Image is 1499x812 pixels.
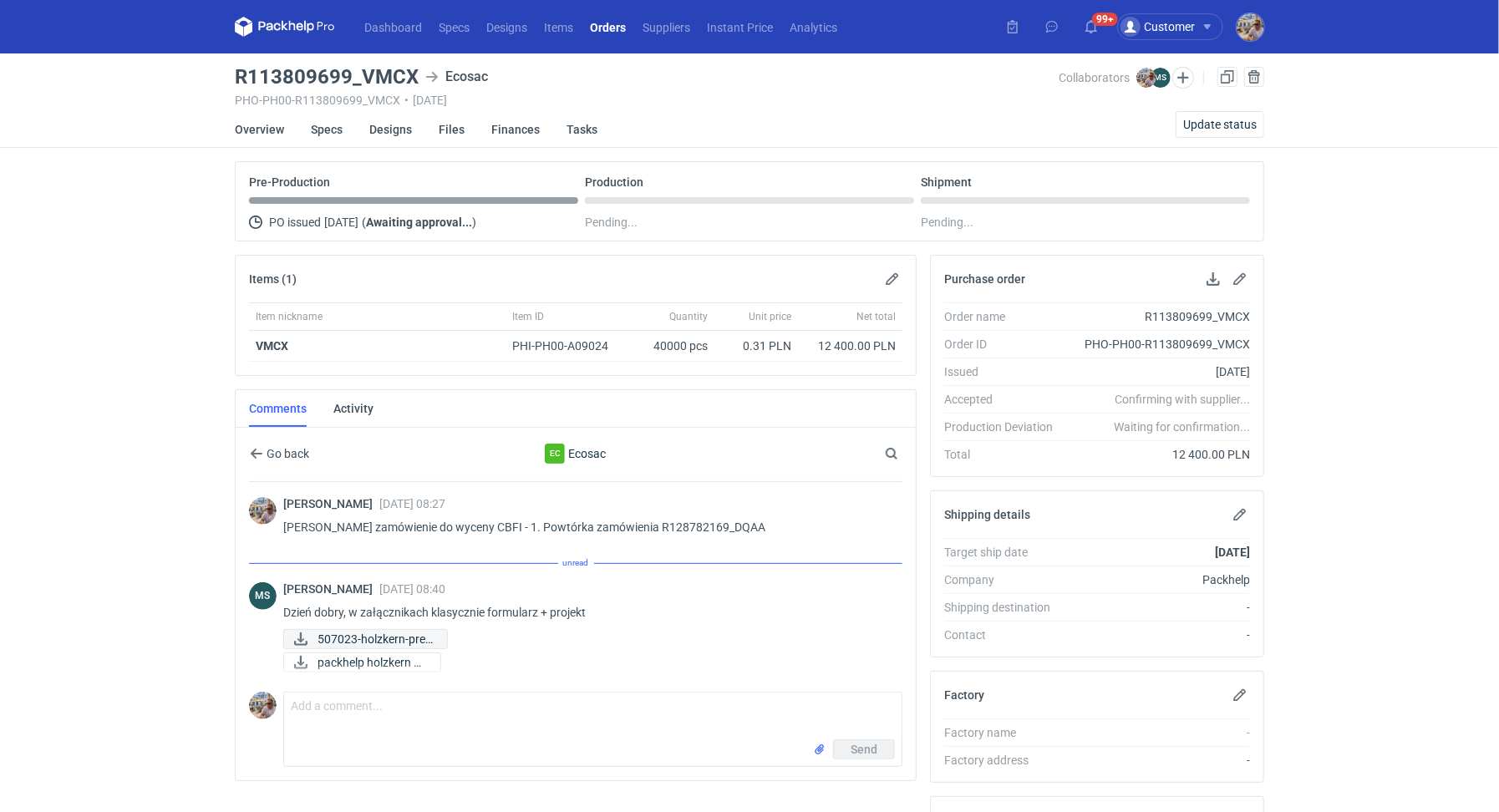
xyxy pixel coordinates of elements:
[882,444,935,464] input: Search
[249,175,330,189] p: Pre-Production
[379,497,445,510] span: [DATE] 08:27
[1183,119,1257,130] span: Update status
[512,337,624,354] div: PHI-PH00-A09024
[1078,13,1105,40] button: 99+
[283,652,441,672] div: packhelp holzkern 5.9.25.pdf
[944,446,1066,463] div: Total
[1136,68,1156,88] img: Michał Palasek
[379,582,445,596] span: [DATE] 08:40
[944,272,1025,286] h2: Purchase order
[1066,446,1250,463] div: 12 400.00 PLN
[944,508,1030,521] h2: Shipping details
[235,67,419,87] h3: R113809699_VMCX
[235,111,284,148] a: Overview
[256,310,323,323] span: Item nickname
[235,17,335,37] svg: Packhelp Pro
[404,94,409,107] span: •
[472,216,476,229] span: )
[333,390,373,427] a: Activity
[1120,17,1195,37] div: Customer
[439,444,713,464] div: Ecosac
[324,212,358,232] span: [DATE]
[249,497,277,525] img: Michał Palasek
[1066,627,1250,643] div: -
[318,630,434,648] span: 507023-holzkern-prev...
[545,444,565,464] div: Ecosac
[1066,752,1250,769] div: -
[1215,546,1250,559] strong: [DATE]
[430,17,478,37] a: Specs
[1066,599,1250,616] div: -
[944,627,1066,643] div: Contact
[669,310,708,323] span: Quantity
[749,310,791,323] span: Unit price
[362,216,366,229] span: (
[805,337,896,354] div: 12 400.00 PLN
[851,743,877,755] span: Send
[283,517,889,537] p: [PERSON_NAME] zamówienie do wyceny CBFI - 1. Powtórka zamówienia R128782169_DQAA
[249,272,297,286] h2: Items (1)
[721,337,791,354] div: 0.31 PLN
[1066,363,1250,380] div: [DATE]
[425,67,488,87] div: Ecosac
[585,175,643,189] p: Production
[558,554,594,572] span: unread
[1066,336,1250,353] div: PHO-PH00-R113809699_VMCX
[944,391,1066,408] div: Accepted
[311,111,343,148] a: Specs
[1114,419,1250,435] em: Waiting for confirmation...
[1230,685,1250,705] button: Edit factory details
[921,175,972,189] p: Shipment
[1115,393,1250,406] em: Confirming with supplier...
[491,111,540,148] a: Finances
[944,419,1066,435] div: Production Deviation
[1203,269,1223,289] button: Download PO
[944,544,1066,561] div: Target ship date
[567,111,597,148] a: Tasks
[1059,71,1130,84] span: Collaborators
[944,308,1066,325] div: Order name
[356,17,430,37] a: Dashboard
[249,390,307,427] a: Comments
[256,339,288,353] a: VMCX
[1230,269,1250,289] button: Edit purchase order
[631,331,714,362] div: 40000 pcs
[283,602,889,622] p: Dzień dobry, w załącznikach klasycznie formularz + projekt
[944,599,1066,616] div: Shipping destination
[585,212,638,232] span: Pending...
[944,752,1066,769] div: Factory address
[1151,68,1171,88] figcaption: MS
[1066,571,1250,588] div: Packhelp
[249,212,578,232] div: PO issued
[283,497,379,510] span: [PERSON_NAME]
[856,310,896,323] span: Net total
[921,212,1250,232] div: Pending...
[944,363,1066,380] div: Issued
[545,444,565,464] figcaption: Ec
[944,724,1066,741] div: Factory name
[699,17,781,37] a: Instant Price
[283,652,441,672] a: packhelp holzkern 5....
[944,336,1066,353] div: Order ID
[582,17,634,37] a: Orders
[439,111,465,148] a: Files
[1244,67,1264,87] button: Cancel order
[944,688,984,702] h2: Factory
[249,692,277,719] img: Michał Palasek
[781,17,846,37] a: Analytics
[249,582,277,610] figcaption: MS
[249,444,310,464] button: Go back
[283,629,448,649] a: 507023-holzkern-prev...
[536,17,582,37] a: Items
[249,582,277,610] div: Michał Sokołowski
[1237,13,1264,41] img: Michał Palasek
[283,629,448,649] div: 507023-holzkern-prev-2.pdf
[366,216,472,229] strong: Awaiting approval...
[1217,67,1237,87] a: Duplicate
[944,571,1066,588] div: Company
[833,739,895,759] button: Send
